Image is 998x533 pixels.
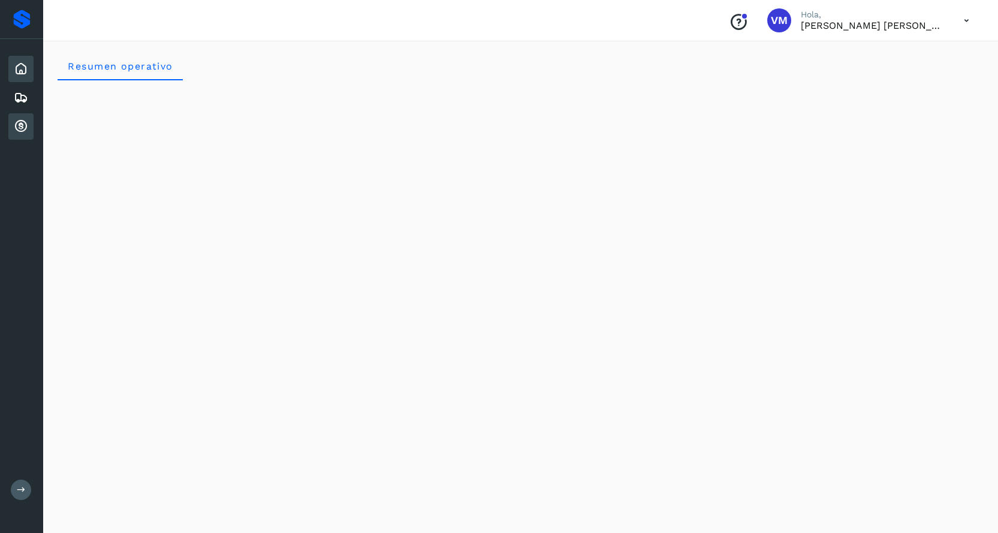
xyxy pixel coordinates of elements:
span: Resumen operativo [67,61,173,72]
p: Víctor Manuel Hernández Moreno [801,20,945,31]
div: Inicio [8,56,34,82]
div: Embarques [8,85,34,111]
div: Cuentas por cobrar [8,113,34,140]
p: Hola, [801,10,945,20]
